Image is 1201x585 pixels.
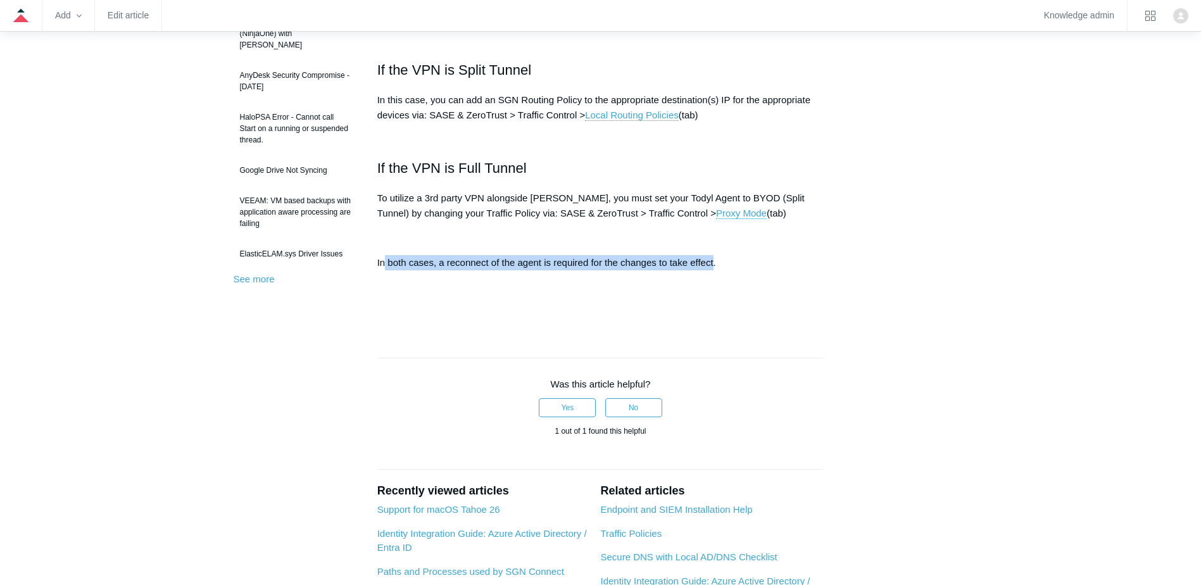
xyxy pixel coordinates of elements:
[555,427,646,436] span: 1 out of 1 found this helpful
[600,482,824,500] h2: Related articles
[1173,8,1188,23] zd-hc-trigger: Click your profile icon to open the profile menu
[377,59,824,81] h2: If the VPN is Split Tunnel
[234,189,358,236] a: VEEAM: VM based backups with application aware processing are failing
[600,551,777,562] a: Secure DNS with Local AD/DNS Checklist
[234,10,358,57] a: Allow listing Ninja Remote (NinjaOne) with [PERSON_NAME]
[377,482,588,500] h2: Recently viewed articles
[600,504,752,515] a: Endpoint and SIEM Installation Help
[377,566,564,577] a: Paths and Processes used by SGN Connect
[234,242,358,266] a: ElasticELAM.sys Driver Issues
[716,208,767,219] a: Proxy Mode
[377,191,824,221] p: To utilize a 3rd party VPN alongside [PERSON_NAME], you must set your Todyl Agent to BYOD (Split ...
[1044,12,1114,19] a: Knowledge admin
[585,110,679,121] a: Local Routing Policies
[234,63,358,99] a: AnyDesk Security Compromise - [DATE]
[605,398,662,417] button: This article was not helpful
[539,398,596,417] button: This article was helpful
[377,504,500,515] a: Support for macOS Tahoe 26
[234,105,358,152] a: HaloPSA Error - Cannot call Start on a running or suspended thread.
[55,12,82,19] zd-hc-trigger: Add
[234,274,275,284] a: See more
[1173,8,1188,23] img: user avatar
[234,158,358,182] a: Google Drive Not Syncing
[377,92,824,123] p: In this case, you can add an SGN Routing Policy to the appropriate destination(s) IP for the appr...
[108,12,149,19] a: Edit article
[600,528,662,539] a: Traffic Policies
[377,528,587,553] a: Identity Integration Guide: Azure Active Directory / Entra ID
[377,255,824,270] p: In both cases, a reconnect of the agent is required for the changes to take effect.
[377,157,824,179] h2: If the VPN is Full Tunnel
[551,379,651,389] span: Was this article helpful?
